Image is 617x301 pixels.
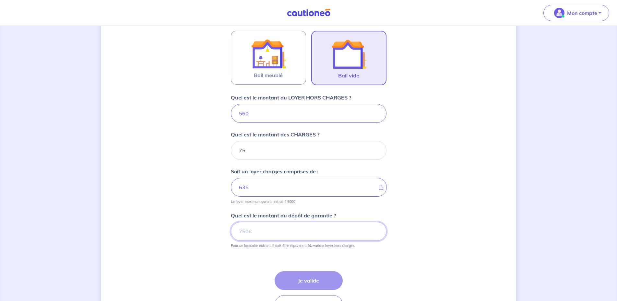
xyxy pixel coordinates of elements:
p: Quel est le montant des CHARGES ? [231,131,319,138]
p: Quel est le montant du dépôt de garantie ? [231,212,336,219]
input: - € [231,178,387,197]
p: Mon compte [567,9,597,17]
img: illu_account_valid_menu.svg [554,8,564,18]
span: Bail vide [338,72,359,79]
input: 750€ [231,104,386,123]
img: illu_empty_lease.svg [331,37,366,72]
p: Pour un locataire entrant, il doit être équivalent à de loyer hors charges. [231,243,355,248]
img: illu_furnished_lease.svg [251,36,286,71]
p: Quel est le montant du LOYER HORS CHARGES ? [231,94,351,101]
button: illu_account_valid_menu.svgMon compte [543,5,609,21]
img: Cautioneo [284,9,333,17]
span: Bail meublé [254,71,283,79]
input: 750€ [231,222,386,241]
p: Soit un loyer charges comprises de : [231,168,318,175]
p: Le loyer maximum garanti est de 4 500€ [231,199,295,204]
input: 80 € [231,141,386,160]
strong: 1 mois [310,243,320,248]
